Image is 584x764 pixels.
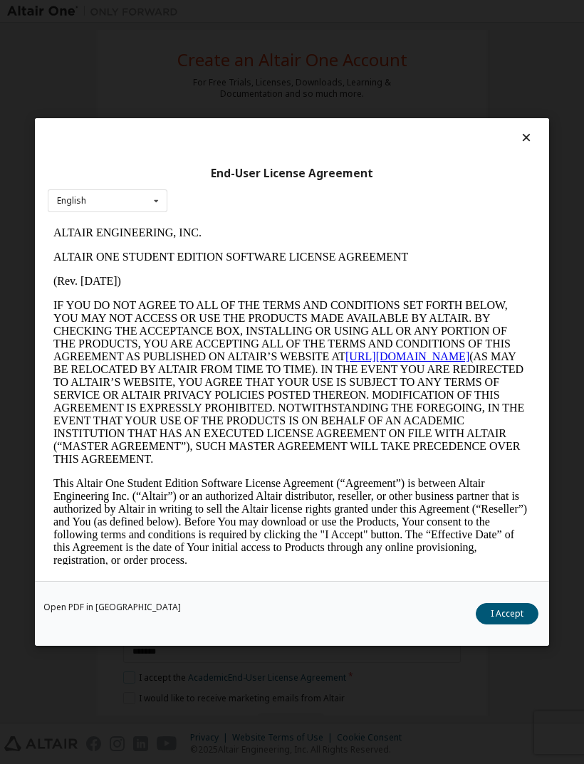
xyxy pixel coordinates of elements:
p: ALTAIR ONE STUDENT EDITION SOFTWARE LICENSE AGREEMENT [6,30,483,43]
a: [URL][DOMAIN_NAME] [298,130,422,142]
a: Open PDF in [GEOGRAPHIC_DATA] [43,603,181,612]
p: (Rev. [DATE]) [6,54,483,67]
p: This Altair One Student Edition Software License Agreement (“Agreement”) is between Altair Engine... [6,256,483,346]
p: ALTAIR ENGINEERING, INC. [6,6,483,19]
button: I Accept [476,603,538,624]
div: English [57,197,86,205]
p: IF YOU DO NOT AGREE TO ALL OF THE TERMS AND CONDITIONS SET FORTH BELOW, YOU MAY NOT ACCESS OR USE... [6,78,483,245]
div: End-User License Agreement [48,167,536,181]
